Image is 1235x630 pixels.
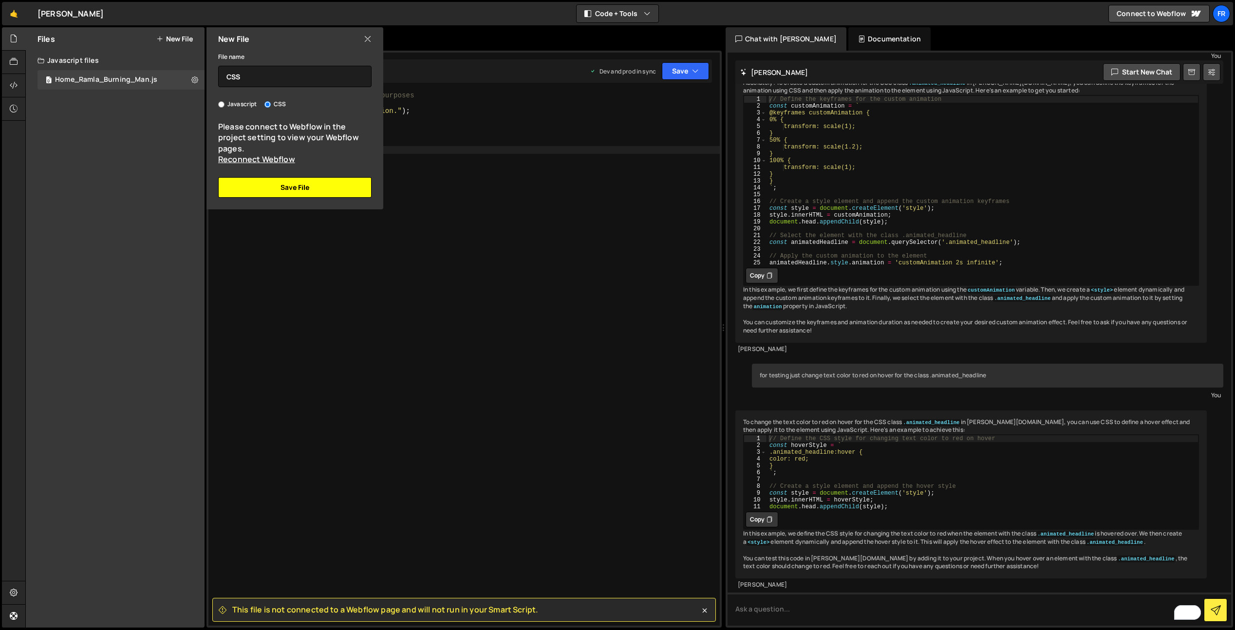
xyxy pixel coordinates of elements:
[1090,287,1114,294] code: <style>
[746,512,778,527] button: Copy
[232,604,538,615] span: This file is not connected to a Webflow page and will not run in your Smart Script.
[577,5,658,22] button: Code + Tools
[744,130,767,137] div: 6
[590,67,656,75] div: Dev and prod in sync
[744,435,767,442] div: 1
[754,51,1221,61] div: You
[1085,539,1144,546] code: .animated_headline
[744,456,767,463] div: 4
[993,295,1051,302] code: .animated_headline
[1213,5,1230,22] a: Fr
[744,185,767,191] div: 14
[967,287,1016,294] code: customAnimation
[218,99,257,109] label: Javascript
[744,483,767,490] div: 8
[744,144,767,150] div: 8
[46,77,52,85] span: 0
[752,303,783,310] code: animation
[1108,5,1210,22] a: Connect to Webflow
[264,101,271,108] input: CSS
[744,191,767,198] div: 15
[55,75,157,84] div: Home_Ramla_Burning_Man.js
[744,463,767,469] div: 5
[726,27,846,51] div: Chat with [PERSON_NAME]
[744,157,767,164] div: 10
[37,8,104,19] div: [PERSON_NAME]
[1117,556,1175,562] code: .animated_headline
[218,66,372,87] input: Name
[744,490,767,497] div: 9
[1103,63,1180,81] button: Start new chat
[744,225,767,232] div: 20
[744,469,767,476] div: 6
[747,539,770,546] code: <style>
[752,364,1223,388] div: for testing just change text color to red on hover for the class .animated_headline
[744,232,767,239] div: 21
[744,476,767,483] div: 7
[218,154,295,165] a: Reconnect Webflow
[37,70,205,90] div: 16570/45040.js
[26,51,205,70] div: Javascript files
[744,259,767,266] div: 25
[744,219,767,225] div: 19
[744,442,767,449] div: 2
[218,52,244,62] label: File name
[744,239,767,246] div: 22
[744,116,767,123] div: 4
[744,137,767,144] div: 7
[37,34,55,44] h2: Files
[1036,531,1095,537] code: .animated_headline
[744,449,767,456] div: 3
[744,503,767,510] div: 11
[744,171,767,178] div: 12
[264,99,286,109] label: CSS
[902,419,960,426] code: .animated_headline
[218,101,225,108] input: Javascript
[744,497,767,503] div: 10
[738,345,1204,353] div: [PERSON_NAME]
[662,62,709,80] button: Save
[740,68,808,77] h2: [PERSON_NAME]
[744,205,767,212] div: 17
[218,177,372,198] button: Save File
[744,246,767,253] div: 23
[218,121,372,165] div: Please connect to Webflow in the project setting to view your Webflow pages.
[744,253,767,259] div: 24
[754,390,1221,400] div: You
[744,103,767,110] div: 2
[738,581,1204,589] div: [PERSON_NAME]
[744,123,767,130] div: 5
[728,593,1231,626] textarea: To enrich screen reader interactions, please activate Accessibility in Grammarly extension settings
[744,150,767,157] div: 9
[848,27,931,51] div: Documentation
[218,34,249,44] h2: New File
[744,198,767,205] div: 16
[744,164,767,171] div: 11
[746,268,778,283] button: Copy
[735,410,1207,579] div: To change the text color to red on hover for the CSS class in [PERSON_NAME][DOMAIN_NAME], you can...
[744,212,767,219] div: 18
[2,2,26,25] a: 🤙
[735,71,1207,343] div: Absolutely! To create a custom animation for the CSS class in [PERSON_NAME][DOMAIN_NAME], you can...
[744,96,767,103] div: 1
[744,110,767,116] div: 3
[744,178,767,185] div: 13
[156,35,193,43] button: New File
